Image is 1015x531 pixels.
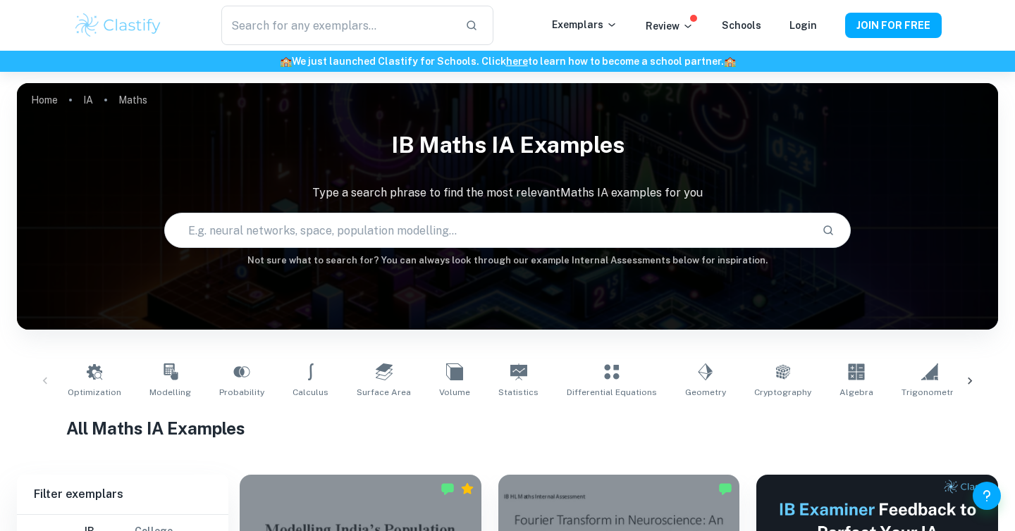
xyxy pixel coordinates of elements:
[506,56,528,67] a: here
[221,6,454,45] input: Search for any exemplars...
[902,386,958,399] span: Trigonometry
[149,386,191,399] span: Modelling
[83,90,93,110] a: IA
[17,123,998,168] h1: IB Maths IA examples
[460,482,474,496] div: Premium
[973,482,1001,510] button: Help and Feedback
[552,17,617,32] p: Exemplars
[17,185,998,201] p: Type a search phrase to find the most relevant Maths IA examples for you
[498,386,539,399] span: Statistics
[722,20,761,31] a: Schools
[685,386,726,399] span: Geometry
[73,11,163,39] img: Clastify logo
[816,218,840,242] button: Search
[754,386,811,399] span: Cryptography
[66,416,949,441] h1: All Maths IA Examples
[17,254,998,268] h6: Not sure what to search for? You can always look through our example Internal Assessments below f...
[439,386,470,399] span: Volume
[3,54,1012,69] h6: We just launched Clastify for Schools. Click to learn how to become a school partner.
[845,13,942,38] button: JOIN FOR FREE
[789,20,817,31] a: Login
[293,386,328,399] span: Calculus
[280,56,292,67] span: 🏫
[441,482,455,496] img: Marked
[646,18,694,34] p: Review
[118,92,147,108] p: Maths
[165,211,811,250] input: E.g. neural networks, space, population modelling...
[31,90,58,110] a: Home
[68,386,121,399] span: Optimization
[357,386,411,399] span: Surface Area
[219,386,264,399] span: Probability
[724,56,736,67] span: 🏫
[839,386,873,399] span: Algebra
[567,386,657,399] span: Differential Equations
[718,482,732,496] img: Marked
[17,475,228,514] h6: Filter exemplars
